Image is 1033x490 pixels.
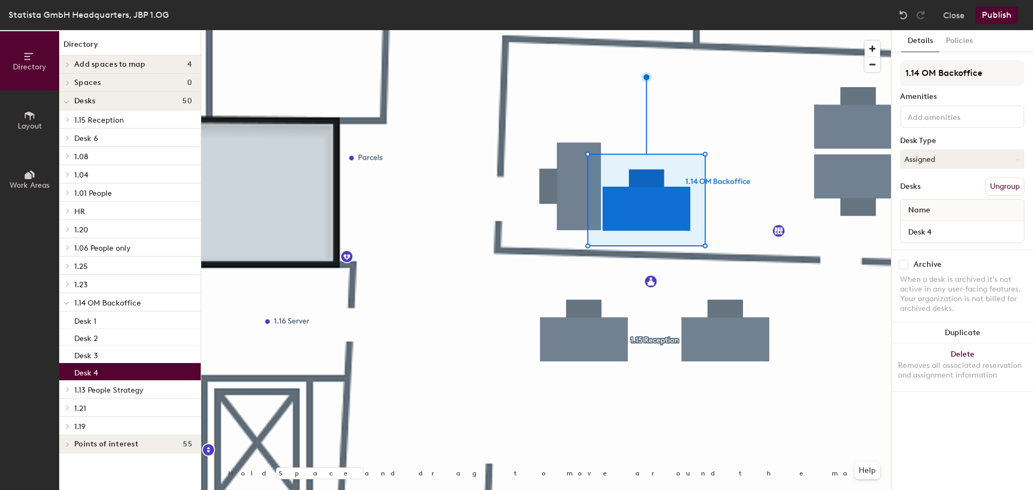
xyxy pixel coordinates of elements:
[187,79,192,87] span: 0
[74,280,88,289] span: 1.23
[9,8,169,22] div: Statista GmbH Headquarters, JBP 1.OG
[182,97,192,105] span: 50
[892,344,1033,391] button: DeleteRemoves all associated reservation and assignment information
[903,224,1022,239] input: Unnamed desk
[74,97,95,105] span: Desks
[900,137,1024,145] div: Desk Type
[74,116,124,125] span: 1.15 Reception
[74,262,88,271] span: 1.25
[975,6,1018,24] button: Publish
[18,122,42,131] span: Layout
[74,134,98,143] span: Desk 6
[914,260,942,269] div: Archive
[74,404,86,413] span: 1.21
[943,6,965,24] button: Close
[903,201,936,220] span: Name
[74,244,131,253] span: 1.06 People only
[74,314,96,326] p: Desk 1
[900,150,1024,169] button: Assigned
[74,225,88,235] span: 1.20
[74,79,101,87] span: Spaces
[74,299,141,308] span: 1.14 OM Backoffice
[59,39,201,55] h1: Directory
[74,152,88,161] span: 1.08
[183,440,192,449] span: 55
[74,422,86,431] span: 1.19
[900,93,1024,101] div: Amenities
[74,348,98,360] p: Desk 3
[74,60,146,69] span: Add spaces to map
[74,440,138,449] span: Points of interest
[900,275,1024,314] div: When a desk is archived it's not active in any user-facing features. Your organization is not bil...
[854,462,880,479] button: Help
[898,361,1027,380] div: Removes all associated reservation and assignment information
[915,10,926,20] img: Redo
[74,365,98,378] p: Desk 4
[900,182,921,191] div: Desks
[187,60,192,69] span: 4
[898,10,909,20] img: Undo
[985,177,1024,196] button: Ungroup
[74,331,98,343] p: Desk 2
[901,30,939,52] button: Details
[74,207,85,216] span: HR
[13,62,46,72] span: Directory
[74,386,144,395] span: 1.13 People Strategy
[10,181,49,190] span: Work Areas
[905,110,1002,123] input: Add amenities
[939,30,979,52] button: Policies
[74,189,112,198] span: 1.01 People
[892,322,1033,344] button: Duplicate
[74,171,88,180] span: 1.04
